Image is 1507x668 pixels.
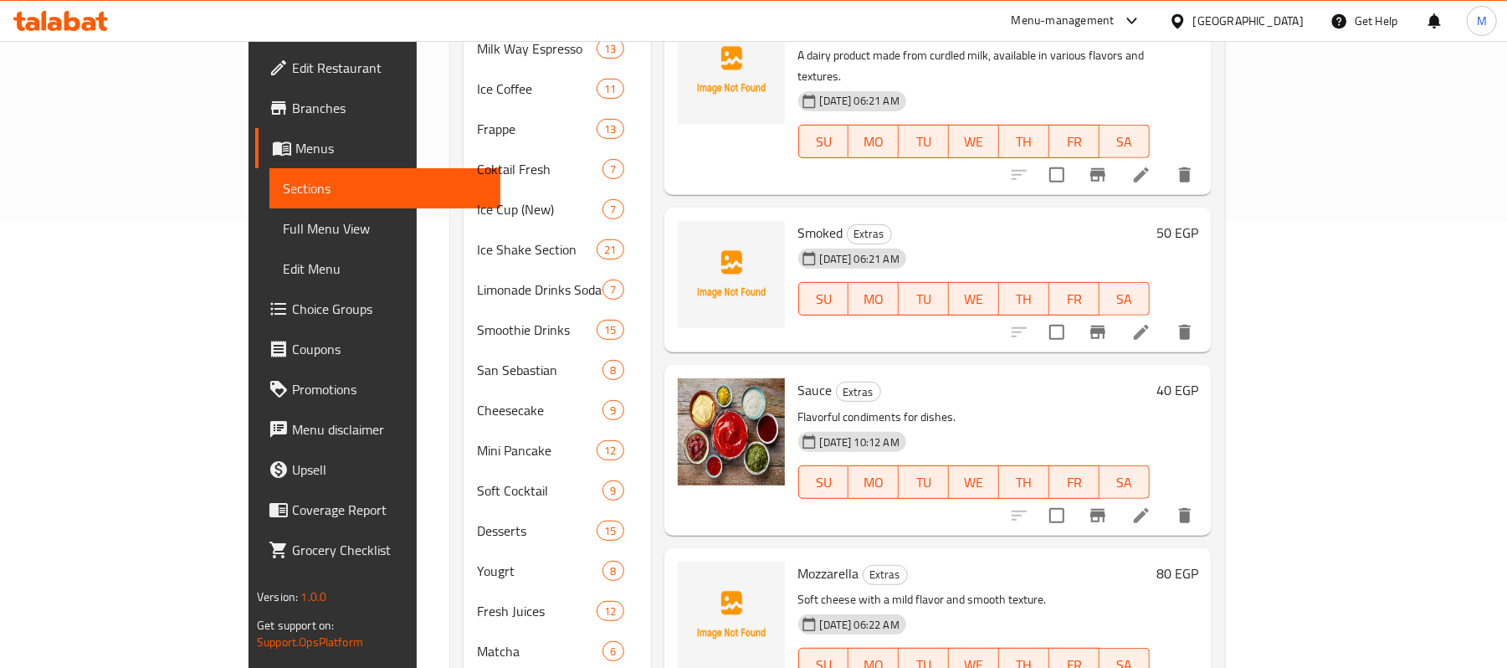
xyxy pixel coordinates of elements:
span: San Sebastian [477,360,602,380]
a: Edit menu item [1131,322,1151,342]
a: Grocery Checklist [255,530,500,570]
span: TH [1006,287,1043,311]
div: [GEOGRAPHIC_DATA] [1193,12,1304,30]
button: MO [848,282,899,316]
span: 15 [597,322,623,338]
span: Promotions [292,379,487,399]
button: delete [1165,312,1205,352]
span: Smoothie Drinks [477,320,597,340]
div: items [602,199,623,219]
span: 1.0.0 [300,586,326,608]
div: Yougrt8 [464,551,650,591]
a: Edit menu item [1131,165,1151,185]
span: Mozzarella [798,561,859,586]
span: SU [806,130,843,154]
a: Edit menu item [1131,506,1151,526]
div: Extras [863,565,908,585]
div: items [597,440,623,460]
div: items [597,79,623,99]
div: items [597,119,623,139]
span: Extras [864,565,907,584]
div: Frappe13 [464,109,650,149]
span: Upsell [292,460,487,480]
button: FR [1049,282,1099,316]
span: WE [956,470,992,495]
div: items [602,280,623,300]
button: TU [899,282,949,316]
a: Sections [269,168,500,208]
span: Ice Cup (New) [477,199,602,219]
div: items [602,641,623,661]
div: Limonade Drinks Soda7 [464,270,650,310]
img: Sauce [678,378,785,486]
div: items [602,480,623,501]
p: Soft cheese with a mild flavor and smooth texture. [798,589,1150,610]
div: Extras [847,224,892,244]
span: SA [1106,470,1143,495]
img: Smoked [678,221,785,328]
span: TU [905,287,942,311]
div: items [597,601,623,621]
button: SA [1099,125,1150,158]
span: Coktail Fresh [477,159,602,179]
span: Grocery Checklist [292,540,487,560]
span: 6 [603,644,623,660]
span: Version: [257,586,298,608]
span: Fresh Juices [477,601,597,621]
span: Coverage Report [292,500,487,520]
span: 21 [597,242,623,258]
button: FR [1049,465,1099,499]
div: Extras [836,382,881,402]
span: 7 [603,282,623,298]
span: Cheesecake [477,400,602,420]
div: items [602,159,623,179]
span: Yougrt [477,561,602,581]
a: Upsell [255,450,500,490]
span: Get support on: [257,614,334,636]
div: San Sebastian8 [464,350,650,390]
button: TU [899,465,949,499]
div: Ice Cup (New)7 [464,189,650,229]
span: 9 [603,483,623,499]
span: TU [905,130,942,154]
span: 13 [597,41,623,57]
div: Coktail Fresh7 [464,149,650,189]
span: Sections [283,178,487,198]
span: SU [806,470,843,495]
span: Frappe [477,119,597,139]
span: Coupons [292,339,487,359]
span: Select to update [1039,498,1074,533]
span: MO [855,287,892,311]
a: Choice Groups [255,289,500,329]
a: Full Menu View [269,208,500,249]
a: Branches [255,88,500,128]
span: 8 [603,362,623,378]
span: Ice Coffee [477,79,597,99]
span: 7 [603,162,623,177]
div: Ice Shake Section21 [464,229,650,270]
span: Ice Shake Section [477,239,597,259]
div: items [597,239,623,259]
span: Smoked [798,220,843,245]
span: Limonade Drinks Soda [477,280,602,300]
span: Mini Pancake [477,440,597,460]
span: 15 [597,523,623,539]
div: items [602,360,623,380]
span: Milk Way Espresso [477,39,597,59]
span: 7 [603,202,623,218]
div: items [597,521,623,541]
span: [DATE] 06:21 AM [813,93,906,109]
span: [DATE] 06:21 AM [813,251,906,267]
div: items [597,39,623,59]
span: Matcha [477,641,602,661]
span: SU [806,287,843,311]
button: MO [848,125,899,158]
